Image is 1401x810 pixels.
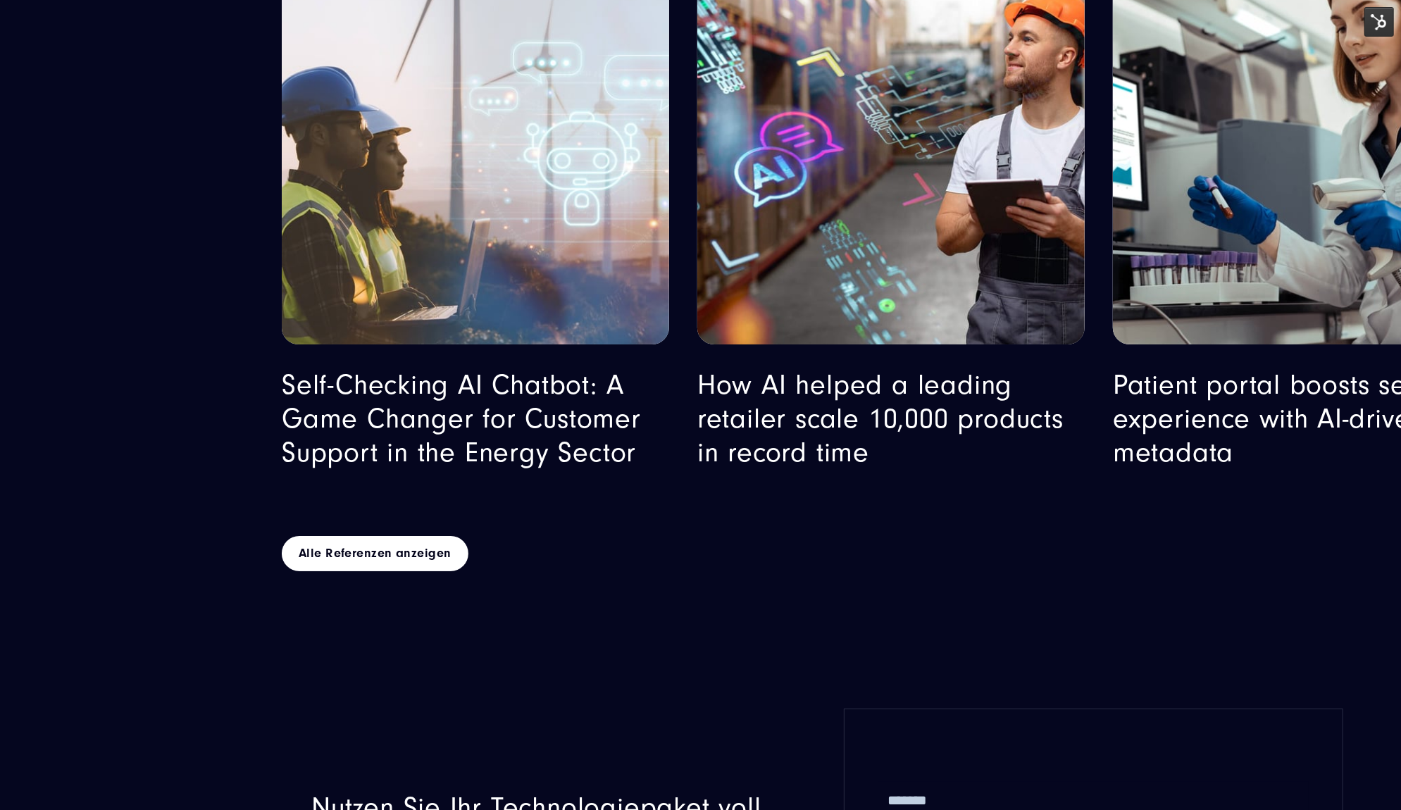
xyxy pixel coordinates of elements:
[1364,7,1394,37] img: HubSpot Tools-Menüschalter
[697,369,1064,468] a: How AI helped a leading retailer scale 10,000 products in record time
[282,536,468,571] a: Alle Referenzen anzeigen
[282,369,641,468] a: Self-Checking AI Chatbot: A Game Changer for Customer Support in the Energy Sector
